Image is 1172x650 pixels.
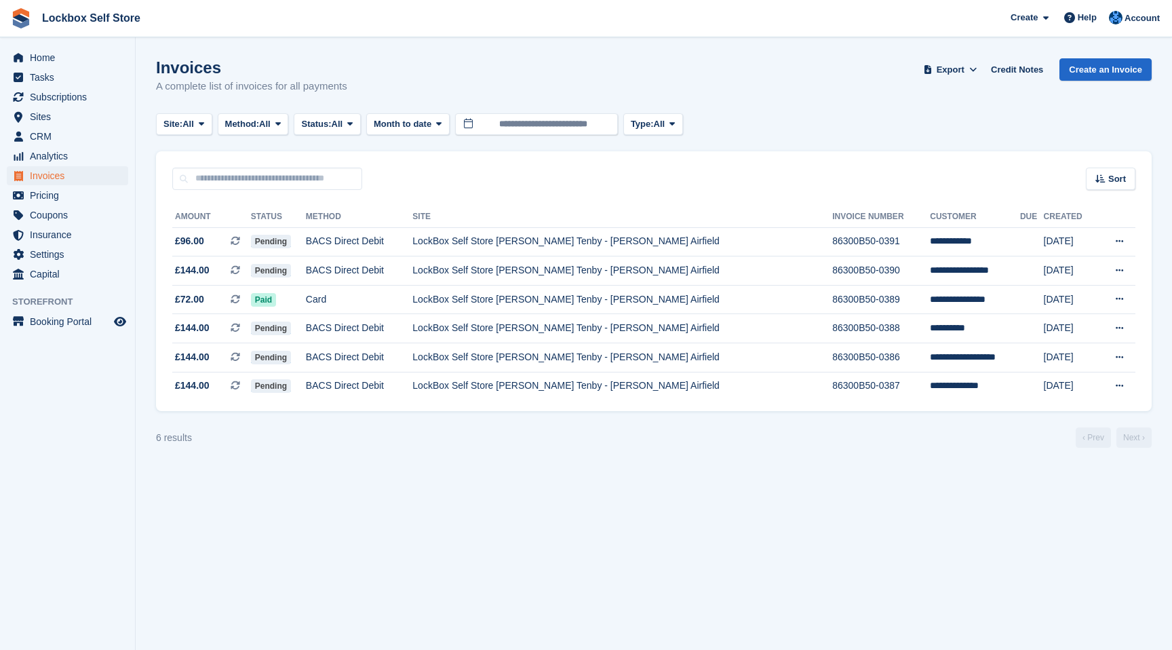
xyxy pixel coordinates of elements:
td: LockBox Self Store [PERSON_NAME] Tenby - [PERSON_NAME] Airfield [412,314,832,343]
span: Status: [301,117,331,131]
a: menu [7,186,128,205]
span: Pending [251,235,291,248]
td: 86300B50-0390 [832,256,930,286]
td: BACS Direct Debit [306,314,412,343]
a: menu [7,88,128,107]
td: 86300B50-0386 [832,343,930,372]
a: Create an Invoice [1059,58,1152,81]
p: A complete list of invoices for all payments [156,79,347,94]
a: Preview store [112,313,128,330]
a: menu [7,48,128,67]
button: Month to date [366,113,450,136]
td: BACS Direct Debit [306,256,412,286]
a: Lockbox Self Store [37,7,146,29]
td: [DATE] [1044,256,1097,286]
span: CRM [30,127,111,146]
button: Status: All [294,113,360,136]
h1: Invoices [156,58,347,77]
td: LockBox Self Store [PERSON_NAME] Tenby - [PERSON_NAME] Airfield [412,372,832,400]
th: Method [306,206,412,228]
nav: Page [1073,427,1154,448]
button: Site: All [156,113,212,136]
td: BACS Direct Debit [306,227,412,256]
span: Export [937,63,964,77]
td: 86300B50-0387 [832,372,930,400]
th: Customer [930,206,1020,228]
span: £96.00 [175,234,204,248]
a: Next [1116,427,1152,448]
a: menu [7,206,128,225]
th: Invoice Number [832,206,930,228]
span: Insurance [30,225,111,244]
span: Method: [225,117,260,131]
th: Site [412,206,832,228]
span: Pricing [30,186,111,205]
span: £72.00 [175,292,204,307]
a: menu [7,127,128,146]
span: Sites [30,107,111,126]
a: menu [7,166,128,185]
th: Amount [172,206,251,228]
img: stora-icon-8386f47178a22dfd0bd8f6a31ec36ba5ce8667c1dd55bd0f319d3a0aa187defe.svg [11,8,31,28]
span: Coupons [30,206,111,225]
span: Booking Portal [30,312,111,331]
span: Tasks [30,68,111,87]
a: Previous [1076,427,1111,448]
div: 6 results [156,431,192,445]
span: £144.00 [175,263,210,278]
span: £144.00 [175,321,210,335]
a: Credit Notes [985,58,1049,81]
span: Paid [251,293,276,307]
td: [DATE] [1044,314,1097,343]
span: Sort [1108,172,1126,186]
img: Naomi Davies [1109,11,1122,24]
a: menu [7,312,128,331]
span: £144.00 [175,379,210,393]
button: Export [920,58,980,81]
span: Create [1011,11,1038,24]
span: Pending [251,264,291,278]
span: Help [1078,11,1097,24]
td: BACS Direct Debit [306,343,412,372]
td: Card [306,285,412,314]
th: Due [1020,206,1044,228]
span: Settings [30,245,111,264]
span: Month to date [374,117,431,131]
td: BACS Direct Debit [306,372,412,400]
span: Pending [251,351,291,364]
span: All [654,117,665,131]
span: Pending [251,322,291,335]
td: [DATE] [1044,343,1097,372]
td: LockBox Self Store [PERSON_NAME] Tenby - [PERSON_NAME] Airfield [412,343,832,372]
span: £144.00 [175,350,210,364]
span: Invoices [30,166,111,185]
td: LockBox Self Store [PERSON_NAME] Tenby - [PERSON_NAME] Airfield [412,256,832,286]
td: [DATE] [1044,372,1097,400]
span: Account [1125,12,1160,25]
span: Capital [30,265,111,284]
span: Type: [631,117,654,131]
a: menu [7,245,128,264]
span: All [182,117,194,131]
a: menu [7,147,128,166]
button: Method: All [218,113,289,136]
a: menu [7,68,128,87]
button: Type: All [623,113,683,136]
a: menu [7,265,128,284]
span: Site: [163,117,182,131]
span: All [332,117,343,131]
th: Created [1044,206,1097,228]
td: LockBox Self Store [PERSON_NAME] Tenby - [PERSON_NAME] Airfield [412,227,832,256]
span: Home [30,48,111,67]
a: menu [7,107,128,126]
span: Subscriptions [30,88,111,107]
td: [DATE] [1044,285,1097,314]
span: Analytics [30,147,111,166]
td: 86300B50-0389 [832,285,930,314]
span: Pending [251,379,291,393]
td: [DATE] [1044,227,1097,256]
td: 86300B50-0391 [832,227,930,256]
a: menu [7,225,128,244]
th: Status [251,206,306,228]
td: 86300B50-0388 [832,314,930,343]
